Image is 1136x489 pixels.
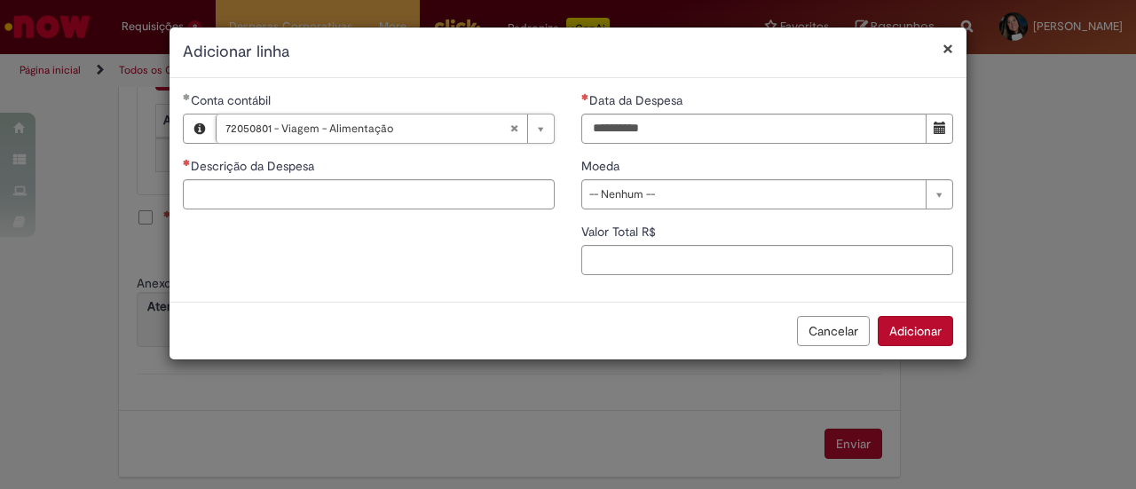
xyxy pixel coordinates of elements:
[225,114,509,143] span: 72050801 - Viagem - Alimentação
[183,93,191,100] span: Obrigatório Preenchido
[797,316,870,346] button: Cancelar
[191,158,318,174] span: Descrição da Despesa
[943,39,953,58] button: Fechar modal
[581,114,927,144] input: Data da Despesa
[183,179,555,209] input: Descrição da Despesa
[184,114,216,143] button: Conta contábil, Visualizar este registro 72050801 - Viagem - Alimentação
[589,180,917,209] span: -- Nenhum --
[581,224,659,240] span: Valor Total R$
[926,114,953,144] button: Mostrar calendário para Data da Despesa
[183,159,191,166] span: Necessários
[501,114,527,143] abbr: Limpar campo Conta contábil
[581,245,953,275] input: Valor Total R$
[581,93,589,100] span: Necessários
[216,114,554,143] a: 72050801 - Viagem - AlimentaçãoLimpar campo Conta contábil
[183,41,953,64] h2: Adicionar linha
[581,158,623,174] span: Moeda
[589,92,686,108] span: Data da Despesa
[878,316,953,346] button: Adicionar
[191,92,274,108] span: Necessários - Conta contábil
